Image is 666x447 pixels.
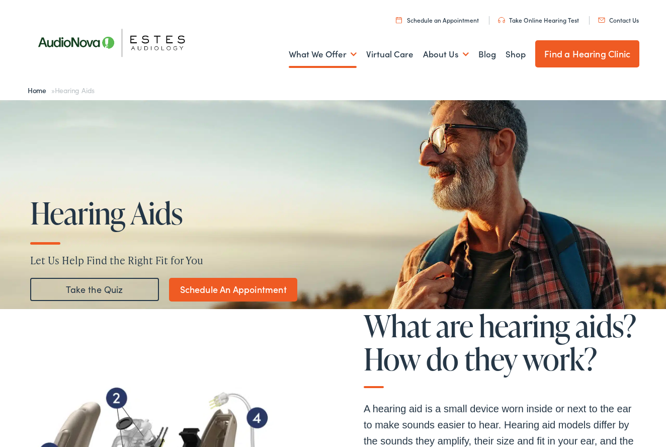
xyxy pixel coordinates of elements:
[498,17,505,23] img: utility icon
[396,17,402,23] img: utility icon
[28,85,95,95] span: »
[498,16,579,24] a: Take Online Hearing Test
[366,36,413,73] a: Virtual Care
[169,278,297,302] a: Schedule An Appointment
[535,40,639,67] a: Find a Hearing Clinic
[598,18,605,23] img: utility icon
[364,309,639,388] h2: What are hearing aids? How do they work?
[478,36,496,73] a: Blog
[396,16,479,24] a: Schedule an Appointment
[28,85,51,95] a: Home
[30,196,336,230] h1: Hearing Aids
[30,253,636,268] p: Let Us Help Find the Right Fit for You
[423,36,469,73] a: About Us
[598,16,639,24] a: Contact Us
[506,36,526,73] a: Shop
[289,36,357,73] a: What We Offer
[30,278,159,301] a: Take the Quiz
[55,85,95,95] span: Hearing Aids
